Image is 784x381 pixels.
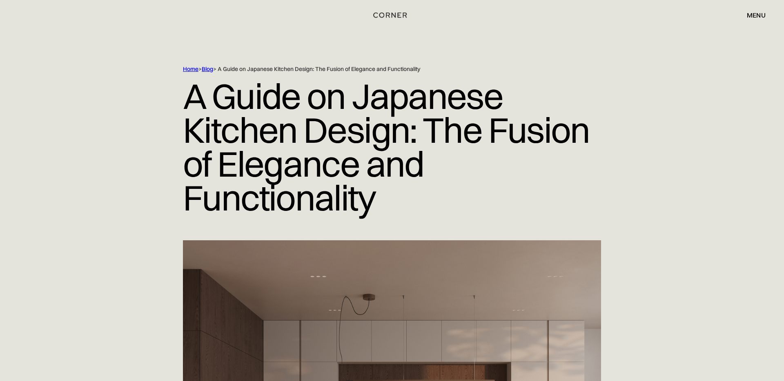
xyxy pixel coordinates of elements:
[202,65,213,73] a: Blog
[183,73,601,221] h1: A Guide on Japanese Kitchen Design: The Fusion of Elegance and Functionality
[363,10,421,20] a: home
[739,8,766,22] div: menu
[747,12,766,18] div: menu
[183,65,567,73] div: > > A Guide on Japanese Kitchen Design: The Fusion of Elegance and Functionality
[183,65,198,73] a: Home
